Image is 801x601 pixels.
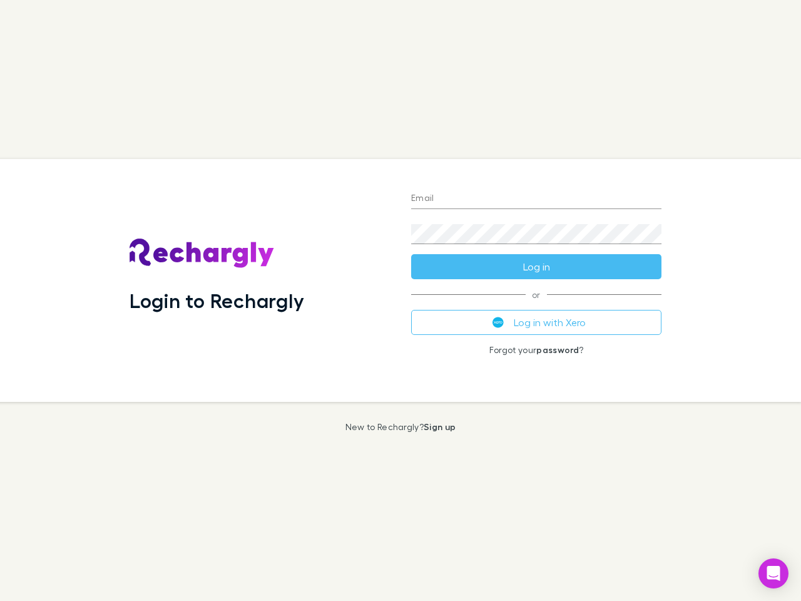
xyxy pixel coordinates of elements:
button: Log in [411,254,661,279]
h1: Login to Rechargly [130,289,304,312]
img: Rechargly's Logo [130,239,275,269]
button: Log in with Xero [411,310,661,335]
img: Xero's logo [492,317,504,328]
div: Open Intercom Messenger [758,558,788,588]
span: or [411,294,661,295]
p: Forgot your ? [411,345,661,355]
a: Sign up [424,421,456,432]
a: password [536,344,579,355]
p: New to Rechargly? [345,422,456,432]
